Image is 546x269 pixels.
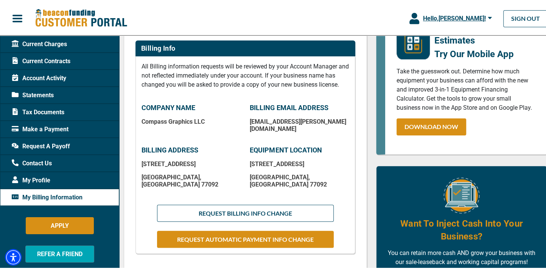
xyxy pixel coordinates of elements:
div: Accessibility Menu [5,247,22,264]
p: [EMAIL_ADDRESS][PERSON_NAME][DOMAIN_NAME] [250,117,349,131]
span: Current Charges [12,38,67,47]
img: mobile-app-logo.png [397,19,430,58]
button: REQUEST AUTOMATIC PAYMENT INFO CHANGE [157,229,333,246]
span: Contact Us [12,157,52,166]
img: Beacon Funding Customer Portal Logo [35,7,127,26]
p: Compass Graphics LLC [142,117,241,124]
span: My Profile [12,174,50,183]
a: DOWNLOAD NOW [397,117,466,134]
span: Current Contracts [12,55,70,64]
span: Request A Payoff [12,140,70,149]
p: Try Our Mobile App [434,46,535,59]
button: APPLY [26,216,94,233]
p: BILLING ADDRESS [142,145,241,153]
p: All Billing information requests will be reviewed by your Account Manager and not reflected immed... [142,61,349,88]
h2: Billing Info [141,43,175,51]
span: Statements [12,89,54,98]
p: [GEOGRAPHIC_DATA] , [GEOGRAPHIC_DATA] 77092 [250,172,349,187]
p: [STREET_ADDRESS] [250,159,349,166]
p: EQUIPMENT LOCATION [250,145,349,153]
p: [GEOGRAPHIC_DATA] , [GEOGRAPHIC_DATA] 77092 [142,172,241,187]
span: Make a Payment [12,123,68,132]
span: Tax Documents [12,106,64,115]
span: Account Activity [12,72,66,81]
p: Take the guesswork out. Determine how much equipment your business can afford with the new and im... [397,65,535,111]
button: REFER A FRIEND [25,244,94,261]
h4: Want To Inject Cash Into Your Business? [388,216,535,241]
p: COMPANY NAME [142,102,241,110]
button: REQUEST BILLING INFO CHANGE [157,203,333,220]
p: [STREET_ADDRESS] [142,159,241,166]
span: My Billing Information [12,191,82,201]
span: Hello, [PERSON_NAME] ! [423,13,486,20]
img: Equipment Financing Online Image [443,176,479,212]
p: BILLING EMAIL ADDRESS [250,102,349,110]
